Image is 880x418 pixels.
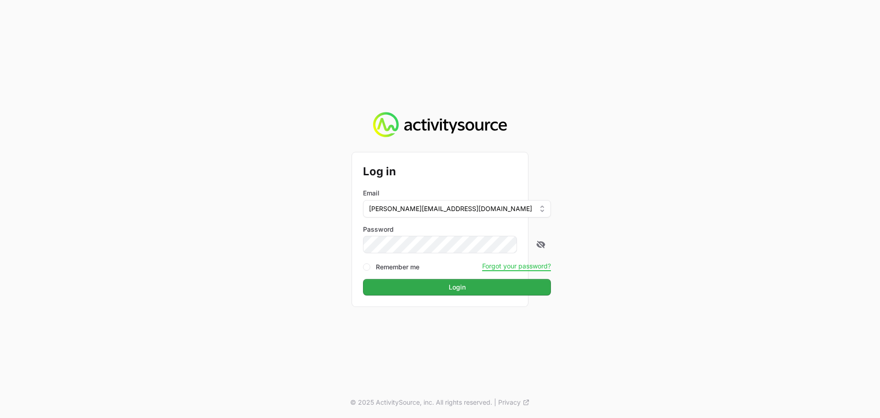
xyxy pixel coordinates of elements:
button: [PERSON_NAME][EMAIL_ADDRESS][DOMAIN_NAME] [363,200,551,217]
label: Email [363,189,379,198]
button: Forgot your password? [482,262,551,270]
img: Activity Source [373,112,506,138]
span: Login [449,282,466,293]
label: Remember me [376,262,419,272]
h2: Log in [363,163,551,180]
a: Privacy [498,398,530,407]
label: Password [363,225,551,234]
span: | [494,398,496,407]
span: [PERSON_NAME][EMAIL_ADDRESS][DOMAIN_NAME] [369,204,532,213]
p: © 2025 ActivitySource, inc. All rights reserved. [350,398,492,407]
button: Login [363,279,551,295]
